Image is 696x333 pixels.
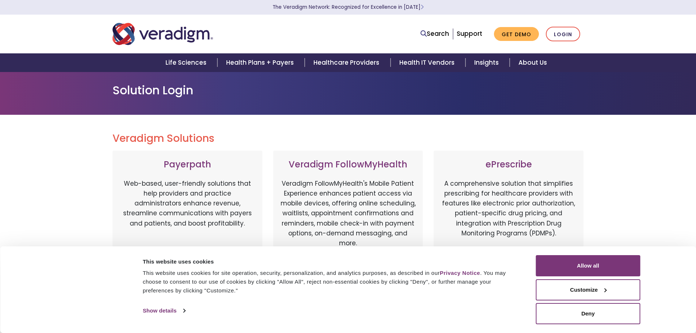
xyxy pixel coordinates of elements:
[421,4,424,11] span: Learn More
[113,83,584,97] h1: Solution Login
[457,29,482,38] a: Support
[281,179,416,248] p: Veradigm FollowMyHealth's Mobile Patient Experience enhances patient access via mobile devices, o...
[120,159,255,170] h3: Payerpath
[113,22,213,46] img: Veradigm logo
[305,53,390,72] a: Healthcare Providers
[440,270,480,276] a: Privacy Notice
[217,53,305,72] a: Health Plans + Payers
[441,179,576,256] p: A comprehensive solution that simplifies prescribing for healthcare providers with features like ...
[143,305,185,316] a: Show details
[494,27,539,41] a: Get Demo
[510,53,556,72] a: About Us
[421,29,449,39] a: Search
[113,132,584,145] h2: Veradigm Solutions
[120,179,255,256] p: Web-based, user-friendly solutions that help providers and practice administrators enhance revenu...
[143,257,520,266] div: This website uses cookies
[536,255,640,276] button: Allow all
[546,27,580,42] a: Login
[281,159,416,170] h3: Veradigm FollowMyHealth
[441,159,576,170] h3: ePrescribe
[465,53,510,72] a: Insights
[536,303,640,324] button: Deny
[143,269,520,295] div: This website uses cookies for site operation, security, personalization, and analytics purposes, ...
[273,4,424,11] a: The Veradigm Network: Recognized for Excellence in [DATE]Learn More
[157,53,217,72] a: Life Sciences
[391,53,465,72] a: Health IT Vendors
[536,279,640,300] button: Customize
